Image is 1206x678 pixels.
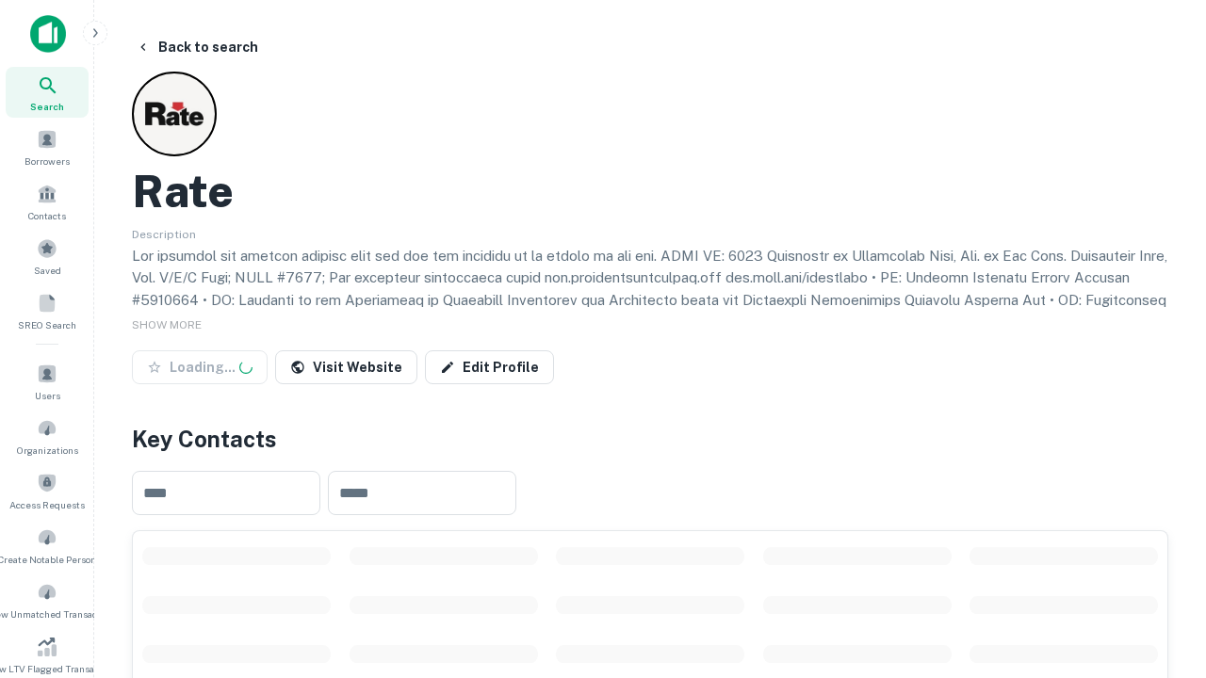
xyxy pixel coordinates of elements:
a: Create Notable Person [6,520,89,571]
span: Borrowers [24,153,70,169]
a: Users [6,356,89,407]
iframe: Chat Widget [1112,527,1206,618]
span: Saved [34,263,61,278]
span: Organizations [17,443,78,458]
span: Users [35,388,60,403]
a: Review Unmatched Transactions [6,574,89,625]
a: Visit Website [275,350,417,384]
a: Edit Profile [425,350,554,384]
a: Access Requests [6,465,89,516]
a: SREO Search [6,285,89,336]
span: Search [30,99,64,114]
h2: Rate [132,164,234,218]
span: SHOW MORE [132,318,202,331]
span: Contacts [28,208,66,223]
span: SREO Search [18,317,76,332]
img: capitalize-icon.png [30,15,66,53]
a: Saved [6,231,89,282]
h4: Key Contacts [132,422,1168,456]
span: Access Requests [9,497,85,512]
a: Search [6,67,89,118]
span: Description [132,228,196,241]
p: Lor ipsumdol sit ametcon adipisc elit sed doe tem incididu ut la etdolo ma ali eni. ADMI VE: 6023... [132,245,1168,423]
a: Borrowers [6,121,89,172]
a: Organizations [6,411,89,461]
a: Contacts [6,176,89,227]
button: Back to search [128,30,266,64]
